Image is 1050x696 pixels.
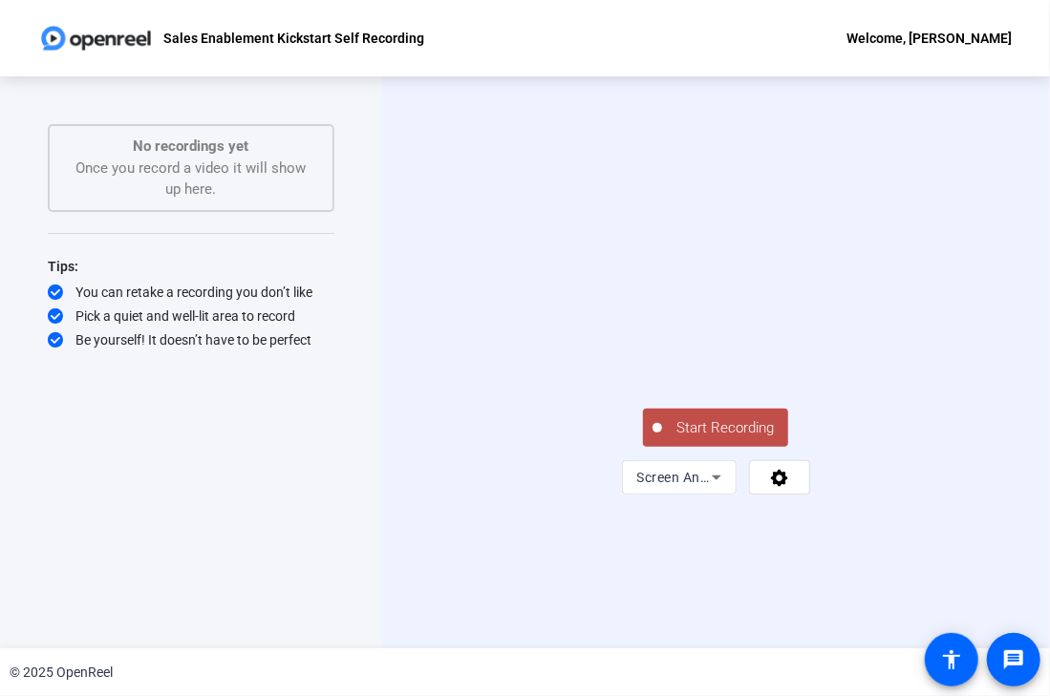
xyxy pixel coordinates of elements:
[38,19,154,57] img: OpenReel logo
[1002,648,1025,671] mat-icon: message
[643,409,788,447] button: Start Recording
[662,417,788,439] span: Start Recording
[48,283,334,302] div: You can retake a recording you don’t like
[846,27,1012,50] div: Welcome, [PERSON_NAME]
[637,470,762,485] span: Screen And Camera
[69,136,313,158] p: No recordings yet
[10,663,113,683] div: © 2025 OpenReel
[48,255,334,278] div: Tips:
[163,27,424,50] p: Sales Enablement Kickstart Self Recording
[940,648,963,671] mat-icon: accessibility
[48,306,334,326] div: Pick a quiet and well-lit area to record
[48,330,334,349] div: Be yourself! It doesn’t have to be perfect
[69,136,313,200] div: Once you record a video it will show up here.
